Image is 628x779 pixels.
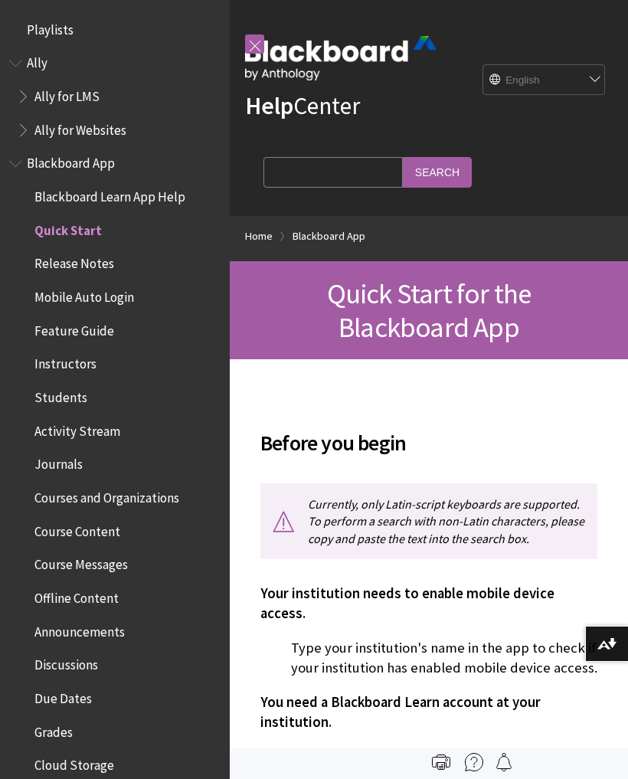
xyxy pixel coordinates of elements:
[260,584,554,622] span: Your institution needs to enable mobile device access.
[27,17,74,38] span: Playlists
[327,276,532,345] span: Quick Start for the Blackboard App
[260,638,597,678] p: Type your institution's name in the app to check if your institution has enabled mobile device ac...
[483,65,606,96] select: Site Language Selector
[245,227,273,246] a: Home
[34,686,92,706] span: Due Dates
[260,427,597,459] span: Before you begin
[495,753,513,771] img: Follow this page
[34,485,179,506] span: Courses and Organizations
[403,157,472,187] input: Search
[432,753,450,771] img: Print
[9,51,221,143] nav: Book outline for Anthology Ally Help
[34,318,114,339] span: Feature Guide
[34,218,102,238] span: Quick Start
[465,753,483,771] img: More help
[27,51,47,71] span: Ally
[34,552,128,573] span: Course Messages
[34,452,83,473] span: Journals
[260,693,541,731] span: You need a Blackboard Learn account at your institution.
[34,719,73,740] span: Grades
[260,483,597,559] p: Currently, only Latin-script keyboards are supported. To perform a search with non-Latin characte...
[34,385,87,405] span: Students
[34,184,185,205] span: Blackboard Learn App Help
[27,151,115,172] span: Blackboard App
[34,83,100,104] span: Ally for LMS
[245,90,293,121] strong: Help
[34,752,114,773] span: Cloud Storage
[245,36,437,80] img: Blackboard by Anthology
[245,90,360,121] a: HelpCenter
[293,227,365,246] a: Blackboard App
[34,519,120,539] span: Course Content
[34,619,125,640] span: Announcements
[34,251,114,272] span: Release Notes
[9,17,221,43] nav: Book outline for Playlists
[34,284,134,305] span: Mobile Auto Login
[34,117,126,138] span: Ally for Websites
[34,585,119,606] span: Offline Content
[34,352,96,372] span: Instructors
[34,652,98,673] span: Discussions
[34,418,120,439] span: Activity Stream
